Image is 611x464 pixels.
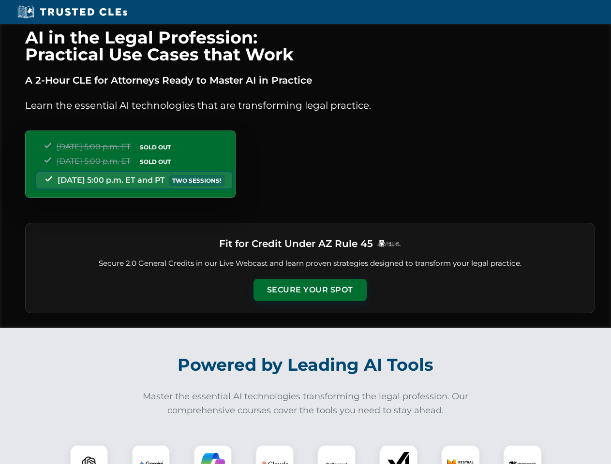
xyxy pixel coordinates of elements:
[136,142,174,152] span: SOLD OUT
[253,279,367,301] button: Secure Your Spot
[15,5,130,19] img: Trusted CLEs
[25,98,595,113] p: Learn the essential AI technologies that are transforming legal practice.
[25,72,595,88] p: A 2-Hour CLE for Attorneys Ready to Master AI in Practice
[57,157,131,166] span: [DATE] 5:00 p.m. ET
[136,157,174,167] span: SOLD OUT
[57,142,131,151] span: [DATE] 5:00 p.m. ET
[25,29,595,63] h1: AI in the Legal Profession: Practical Use Cases that Work
[377,240,401,247] img: Logo
[219,235,373,252] h3: Fit for Credit Under AZ Rule 45
[37,258,583,269] p: Secure 2.0 General Credits in our Live Webcast and learn proven strategies designed to transform ...
[136,390,475,418] p: Master the essential AI technologies transforming the legal profession. Our comprehensive courses...
[38,348,574,382] h2: Powered by Leading AI Tools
